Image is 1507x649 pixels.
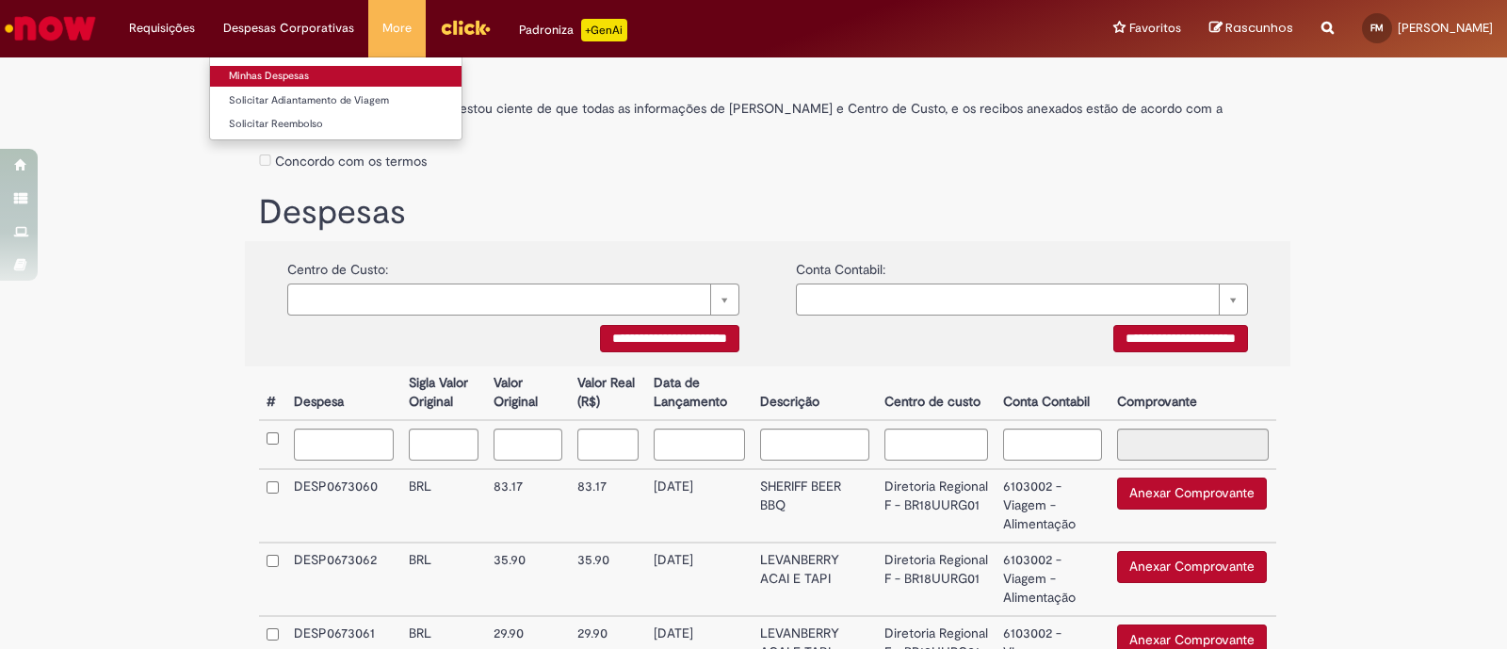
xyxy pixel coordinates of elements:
[259,194,1276,232] h1: Despesas
[210,114,462,135] a: Solicitar Reembolso
[646,366,753,420] th: Data de Lançamento
[1129,19,1181,38] span: Favoritos
[877,469,996,543] td: Diretoria Regional F - BR18UURG01
[1117,551,1267,583] button: Anexar Comprovante
[129,19,195,38] span: Requisições
[570,543,645,616] td: 35.90
[1225,19,1293,37] span: Rascunhos
[1110,543,1276,616] td: Anexar Comprovante
[877,543,996,616] td: Diretoria Regional F - BR18UURG01
[996,543,1110,616] td: 6103002 - Viagem - Alimentação
[401,543,486,616] td: BRL
[486,366,571,420] th: Valor Original
[2,9,99,47] img: ServiceNow
[753,543,877,616] td: LEVANBERRY ACAI E TAPI
[382,19,412,38] span: More
[275,152,427,170] label: Concordo com os termos
[286,543,401,616] td: DESP0673062
[646,469,753,543] td: [DATE]
[486,469,571,543] td: 83.17
[1117,478,1267,510] button: Anexar Comprovante
[210,90,462,111] a: Solicitar Adiantamento de Viagem
[259,89,1276,137] label: Eu Portador do Cartão de Viagem estou ciente de que todas as informações de [PERSON_NAME] e Centr...
[996,366,1110,420] th: Conta Contabil
[210,66,462,87] a: Minhas Despesas
[223,19,354,38] span: Despesas Corporativas
[209,57,462,140] ul: Despesas Corporativas
[1110,366,1276,420] th: Comprovante
[1209,20,1293,38] a: Rascunhos
[877,366,996,420] th: Centro de custo
[519,19,627,41] div: Padroniza
[753,469,877,543] td: SHERIFF BEER BBQ
[646,543,753,616] td: [DATE]
[796,284,1248,316] a: Limpar campo {0}
[581,19,627,41] p: +GenAi
[1110,469,1276,543] td: Anexar Comprovante
[440,13,491,41] img: click_logo_yellow_360x200.png
[570,469,645,543] td: 83.17
[1370,22,1384,34] span: FM
[796,251,885,279] label: Conta Contabil:
[286,366,401,420] th: Despesa
[996,469,1110,543] td: 6103002 - Viagem - Alimentação
[287,251,388,279] label: Centro de Custo:
[570,366,645,420] th: Valor Real (R$)
[486,543,571,616] td: 35.90
[286,469,401,543] td: DESP0673060
[1398,20,1493,36] span: [PERSON_NAME]
[287,284,739,316] a: Limpar campo {0}
[401,469,486,543] td: BRL
[259,366,286,420] th: #
[753,366,877,420] th: Descrição
[401,366,486,420] th: Sigla Valor Original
